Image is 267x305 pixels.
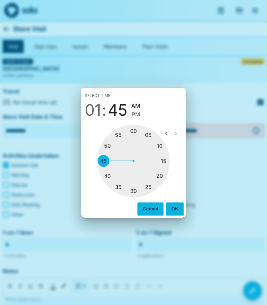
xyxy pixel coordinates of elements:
button: open previous view [160,127,173,140]
button: 45 [108,101,127,119]
button: Cancel [137,202,163,215]
button: PM [131,110,140,119]
button: AM [131,102,140,110]
button: OK [166,202,184,215]
button: 01 [85,101,101,119]
span: : [102,101,106,119]
span: Select time [85,90,110,101]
